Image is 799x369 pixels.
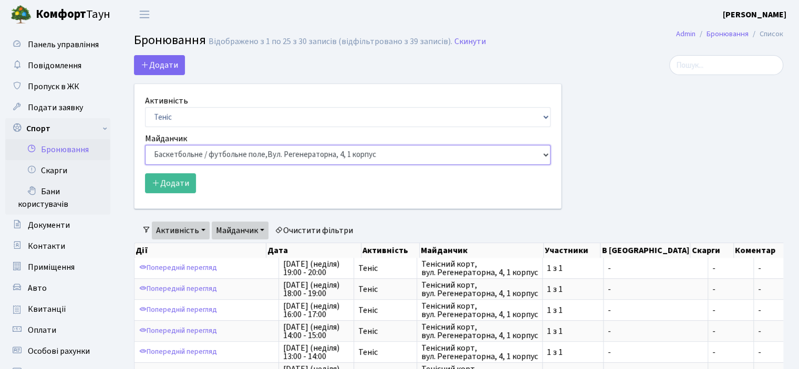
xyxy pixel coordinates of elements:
a: Повідомлення [5,55,110,76]
nav: breadcrumb [660,23,799,45]
span: Тенісний корт, вул. Регенераторна, 4, 1 корпус [421,344,538,361]
a: Скинути [454,37,486,47]
a: Попередній перегляд [137,281,220,297]
span: Документи [28,219,70,231]
span: - [608,306,703,314]
a: Очистити фільтри [271,222,357,239]
span: Контакти [28,240,65,252]
span: - [608,327,703,335]
a: [PERSON_NAME] [723,8,786,21]
span: - [608,348,703,356]
span: 1 з 1 [547,285,599,293]
a: Особові рахунки [5,341,110,362]
span: Авто [28,282,47,294]
b: [PERSON_NAME] [723,9,786,20]
th: Участники [544,243,601,258]
span: 1 з 1 [547,348,599,356]
span: 1 з 1 [547,264,599,272]
span: - [608,264,703,272]
a: Квитанції [5,299,110,320]
label: Активність [145,94,188,107]
span: Квитанції [28,303,66,315]
th: Дата [266,243,361,258]
span: Тенісний корт, вул. Регенераторна, 4, 1 корпус [421,323,538,340]
a: Попередній перегляд [137,302,220,318]
a: Попередній перегляд [137,323,220,339]
span: 1 з 1 [547,306,599,314]
a: Admin [676,28,696,39]
span: Теніс [358,264,412,272]
span: [DATE] (неділя) 14:00 - 15:00 [283,323,349,340]
b: Комфорт [36,6,86,23]
li: Список [749,28,783,40]
a: Попередній перегляд [137,260,220,276]
a: Пропуск в ЖК [5,76,110,97]
span: 1 з 1 [547,327,599,335]
span: Тенісний корт, вул. Регенераторна, 4, 1 корпус [421,281,538,298]
span: - [712,285,749,293]
span: - [758,325,761,337]
th: В [GEOGRAPHIC_DATA] [600,243,690,258]
span: [DATE] (неділя) 18:00 - 19:00 [283,281,349,298]
th: Майданчик [420,243,543,258]
a: Бронювання [5,139,110,160]
span: - [758,346,761,358]
a: Авто [5,278,110,299]
span: - [712,348,749,356]
th: Активність [361,243,420,258]
span: Теніс [358,348,412,356]
a: Попередній перегляд [137,344,220,360]
span: - [758,283,761,295]
span: Тенісний корт, вул. Регенераторна, 4, 1 корпус [421,302,538,319]
span: Тенісний корт, вул. Регенераторна, 4, 1 корпус [421,260,538,277]
span: Приміщення [28,261,75,273]
span: Повідомлення [28,60,81,71]
span: Теніс [358,285,412,293]
div: Відображено з 1 по 25 з 30 записів (відфільтровано з 39 записів). [209,37,452,47]
a: Спорт [5,118,110,139]
button: Додати [145,173,196,193]
span: Бронювання [134,31,206,49]
button: Переключити навігацію [131,6,158,23]
span: - [712,264,749,272]
label: Майданчик [145,132,187,145]
span: - [608,285,703,293]
button: Додати [134,55,185,75]
a: Активність [152,222,210,239]
th: Дії [134,243,266,258]
a: Бани користувачів [5,181,110,215]
span: - [758,304,761,316]
span: [DATE] (неділя) 19:00 - 20:00 [283,260,349,277]
a: Панель управління [5,34,110,55]
span: - [712,306,749,314]
a: Подати заявку [5,97,110,118]
th: Скарги [690,243,733,258]
span: Оплати [28,324,56,336]
th: Коментар [734,243,788,258]
span: Теніс [358,306,412,314]
span: - [758,262,761,274]
span: Особові рахунки [28,345,90,357]
a: Приміщення [5,257,110,278]
img: logo.png [11,4,32,25]
span: Теніс [358,327,412,335]
span: - [712,327,749,335]
a: Бронювання [707,28,749,39]
a: Оплати [5,320,110,341]
span: Подати заявку [28,102,83,113]
span: Пропуск в ЖК [28,81,79,92]
input: Пошук... [669,55,783,75]
a: Майданчик [212,222,268,239]
span: Таун [36,6,110,24]
a: Контакти [5,236,110,257]
span: [DATE] (неділя) 13:00 - 14:00 [283,344,349,361]
a: Скарги [5,160,110,181]
span: [DATE] (неділя) 16:00 - 17:00 [283,302,349,319]
span: Панель управління [28,39,99,50]
a: Документи [5,215,110,236]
